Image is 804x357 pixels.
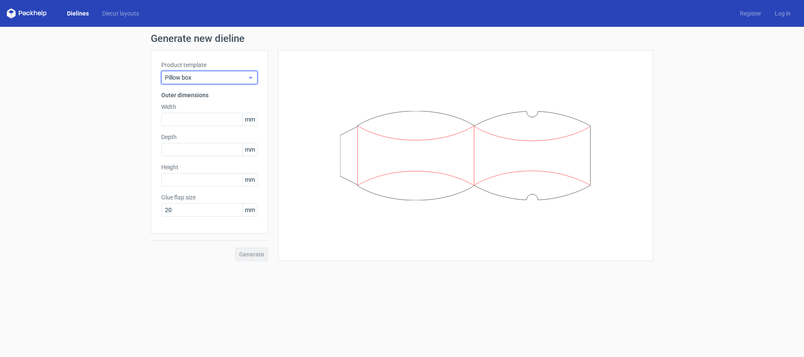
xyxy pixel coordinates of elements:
[161,133,258,141] label: Depth
[165,73,247,82] span: Pillow box
[161,103,258,111] label: Width
[161,163,258,171] label: Height
[768,9,797,18] a: Log in
[161,193,258,202] label: Glue flap size
[161,61,258,69] label: Product template
[242,113,257,126] span: mm
[733,9,768,18] a: Register
[161,91,258,99] h3: Outer dimensions
[151,34,653,44] h1: Generate new dieline
[242,143,257,156] span: mm
[60,9,95,18] a: Dielines
[242,204,257,216] span: mm
[95,9,146,18] a: Diecut layouts
[242,173,257,186] span: mm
